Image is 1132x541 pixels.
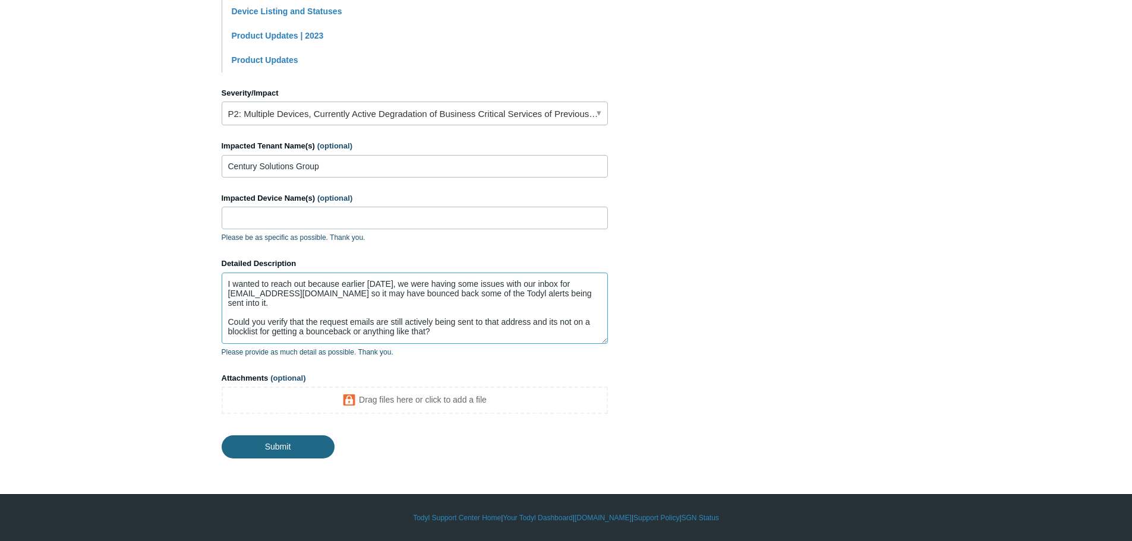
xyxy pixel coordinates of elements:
[633,512,679,523] a: Support Policy
[270,374,305,382] span: (optional)
[222,347,608,357] p: Please provide as much detail as possible. Thank you.
[232,55,298,65] a: Product Updates
[222,87,608,99] label: Severity/Impact
[317,194,352,203] span: (optional)
[503,512,572,523] a: Your Todyl Dashboard
[413,512,501,523] a: Todyl Support Center Home
[222,192,608,204] label: Impacted Device Name(s)
[232,31,324,40] a: Product Updates | 2023
[317,141,352,150] span: (optional)
[222,232,608,243] p: Please be as specific as possible. Thank you.
[232,7,342,16] a: Device Listing and Statuses
[222,102,608,125] a: P2: Multiple Devices, Currently Active Degradation of Business Critical Services of Previously Wo...
[575,512,632,523] a: [DOMAIN_NAME]
[222,140,608,152] label: Impacted Tenant Name(s)
[222,372,608,384] label: Attachments
[222,435,335,458] input: Submit
[222,512,911,523] div: | | | |
[222,258,608,270] label: Detailed Description
[682,512,719,523] a: SGN Status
